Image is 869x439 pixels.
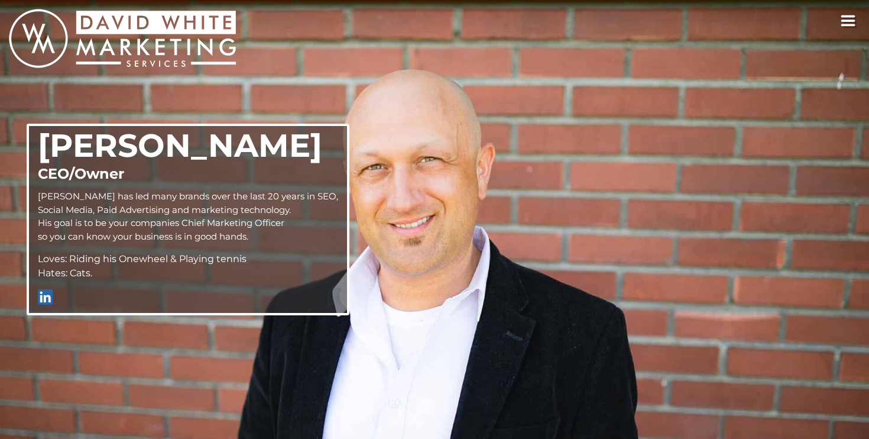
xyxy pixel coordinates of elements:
h3: CEO/Owner [38,167,338,181]
p: [PERSON_NAME] has led many brands over the last 20 years in SEO, Social Media, Paid Advertising a... [38,190,338,243]
img: linkedin.png [38,289,56,305]
h2: [PERSON_NAME] [38,130,338,161]
span: Loves: Riding his Onewheel & Playing tennis [38,253,247,264]
img: White Marketing - get found, lead digital [9,9,236,68]
button: toggle navigation [836,9,861,33]
span: Hates: Cats. [38,267,92,279]
a: White Marketing home link [9,9,236,72]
